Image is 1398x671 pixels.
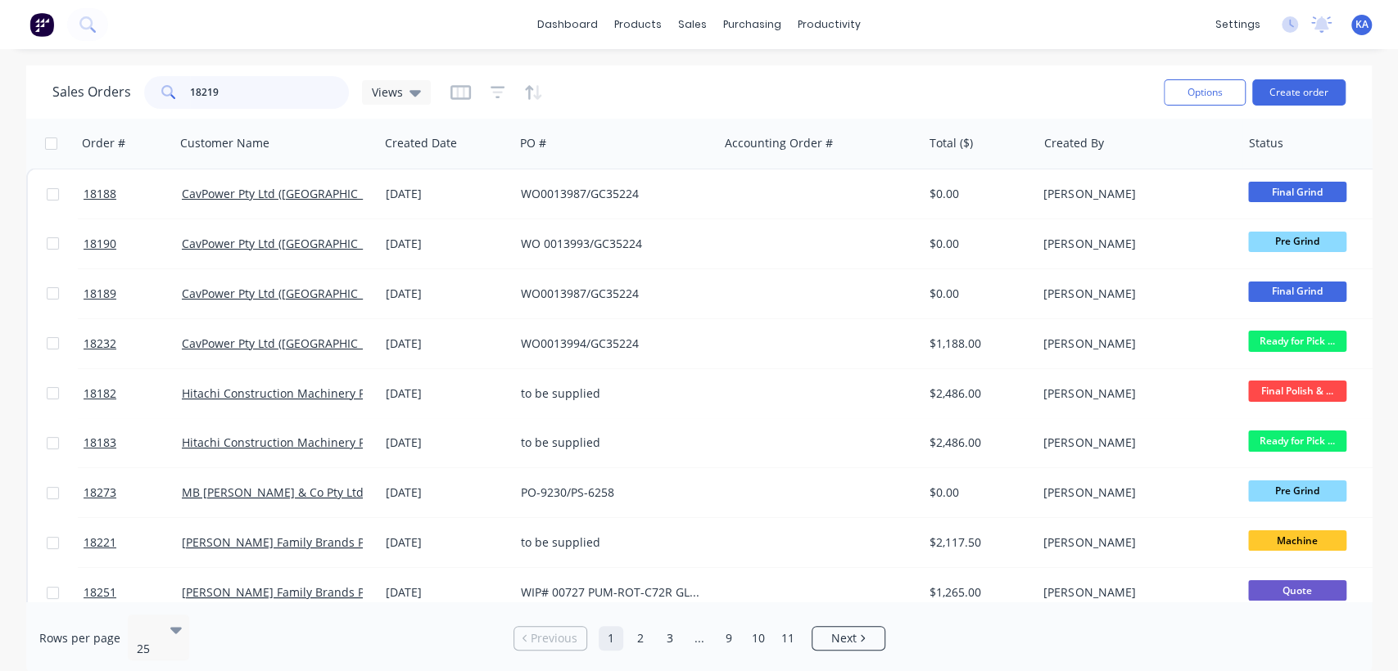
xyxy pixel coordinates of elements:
[386,534,508,551] div: [DATE]
[190,76,350,109] input: Search...
[521,335,703,352] div: WO0013994/GC35224
[930,584,1025,601] div: $1,265.00
[84,435,116,451] span: 18183
[182,435,396,450] a: Hitachi Construction Machinery Pty Ltd
[658,626,682,651] a: Page 3
[1248,331,1346,351] span: Ready for Pick ...
[746,626,771,651] a: Page 10
[372,83,403,101] span: Views
[812,630,884,646] a: Next page
[1248,182,1346,202] span: Final Grind
[386,385,508,402] div: [DATE]
[84,335,116,352] span: 18232
[84,186,116,202] span: 18188
[1207,12,1269,37] div: settings
[386,584,508,601] div: [DATE]
[930,236,1025,252] div: $0.00
[1043,584,1225,601] div: [PERSON_NAME]
[725,135,833,151] div: Accounting Order #
[507,626,892,651] ul: Pagination
[1164,79,1246,106] button: Options
[84,286,116,302] span: 18189
[1248,430,1346,451] span: Ready for Pick ...
[386,236,508,252] div: [DATE]
[606,12,670,37] div: products
[930,135,973,151] div: Total ($)
[1248,232,1346,252] span: Pre Grind
[687,626,712,651] a: Jump forward
[386,335,508,352] div: [DATE]
[182,236,398,251] a: CavPower Pty Ltd ([GEOGRAPHIC_DATA])
[520,135,546,151] div: PO #
[599,626,623,651] a: Page 1 is your current page
[84,484,116,501] span: 18273
[1248,530,1346,551] span: Machine
[930,186,1025,202] div: $0.00
[137,641,156,657] div: 25
[386,186,508,202] div: [DATE]
[84,468,182,517] a: 18273
[1043,435,1225,451] div: [PERSON_NAME]
[84,584,116,601] span: 18251
[84,385,116,402] span: 18182
[84,534,116,551] span: 18221
[52,84,131,100] h1: Sales Orders
[84,236,116,252] span: 18190
[930,286,1025,302] div: $0.00
[1248,381,1346,401] span: Final Polish & ...
[1043,335,1225,352] div: [PERSON_NAME]
[1044,135,1104,151] div: Created By
[1355,17,1369,32] span: KA
[521,534,703,551] div: to be supplied
[1249,135,1283,151] div: Status
[1043,385,1225,402] div: [PERSON_NAME]
[182,186,398,201] a: CavPower Pty Ltd ([GEOGRAPHIC_DATA])
[84,319,182,368] a: 18232
[521,236,703,252] div: WO 0013993/GC35224
[521,484,703,501] div: PO-9230/PS-6258
[1043,236,1225,252] div: [PERSON_NAME]
[670,12,715,37] div: sales
[84,418,182,467] a: 18183
[776,626,800,651] a: Page 11
[715,12,789,37] div: purchasing
[386,286,508,302] div: [DATE]
[182,286,398,301] a: CavPower Pty Ltd ([GEOGRAPHIC_DATA])
[386,435,508,451] div: [DATE]
[789,12,869,37] div: productivity
[182,534,395,550] a: [PERSON_NAME] Family Brands Pty Ltd
[385,135,457,151] div: Created Date
[521,584,703,601] div: WIP# 00727 PUM-ROT-C72R GL: 500P528
[514,630,586,646] a: Previous page
[521,435,703,451] div: to be supplied
[1248,281,1346,302] span: Final Grind
[1248,580,1346,601] span: Quote
[1043,534,1225,551] div: [PERSON_NAME]
[930,335,1025,352] div: $1,188.00
[628,626,653,651] a: Page 2
[930,385,1025,402] div: $2,486.00
[521,385,703,402] div: to be supplied
[29,12,54,37] img: Factory
[930,435,1025,451] div: $2,486.00
[182,484,364,500] a: MB [PERSON_NAME] & Co Pty Ltd
[1252,79,1346,106] button: Create order
[182,385,396,401] a: Hitachi Construction Machinery Pty Ltd
[180,135,269,151] div: Customer Name
[930,484,1025,501] div: $0.00
[39,630,120,646] span: Rows per page
[84,269,182,318] a: 18189
[521,186,703,202] div: WO0013987/GC35224
[182,335,398,351] a: CavPower Pty Ltd ([GEOGRAPHIC_DATA])
[521,286,703,302] div: WO0013987/GC35224
[831,630,857,646] span: Next
[1043,186,1225,202] div: [PERSON_NAME]
[529,12,606,37] a: dashboard
[531,630,577,646] span: Previous
[1043,286,1225,302] div: [PERSON_NAME]
[930,534,1025,551] div: $2,117.50
[82,135,125,151] div: Order #
[386,484,508,501] div: [DATE]
[84,169,182,218] a: 18188
[1248,480,1346,501] span: Pre Grind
